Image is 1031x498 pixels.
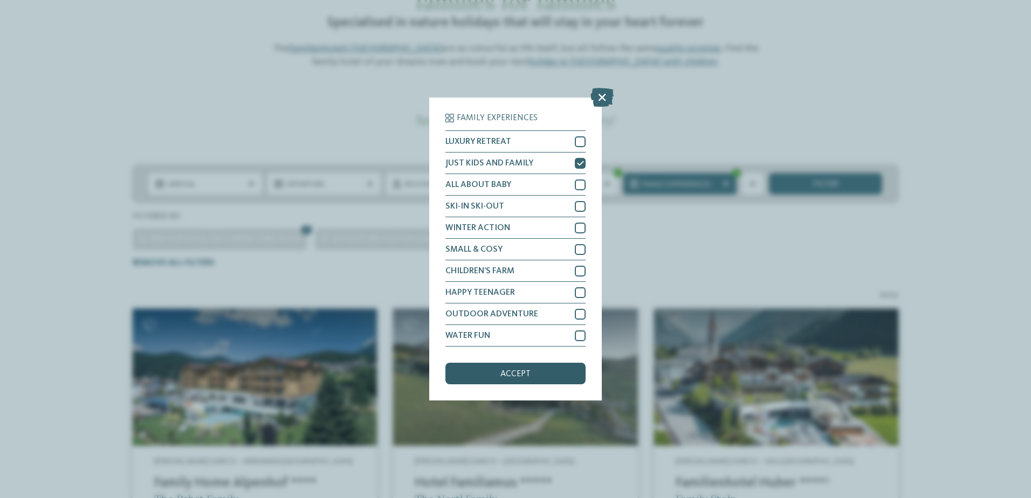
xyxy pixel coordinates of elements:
span: WATER FUN [445,331,490,340]
span: ALL ABOUT BABY [445,181,511,189]
span: HAPPY TEENAGER [445,288,515,297]
span: accept [500,370,531,378]
span: JUST KIDS AND FAMILY [445,159,533,168]
span: CHILDREN’S FARM [445,267,514,275]
span: WINTER ACTION [445,224,510,232]
span: SKI-IN SKI-OUT [445,202,504,211]
span: OUTDOOR ADVENTURE [445,310,538,319]
span: LUXURY RETREAT [445,137,511,146]
span: SMALL & COSY [445,245,503,254]
span: Family Experiences [457,114,538,122]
